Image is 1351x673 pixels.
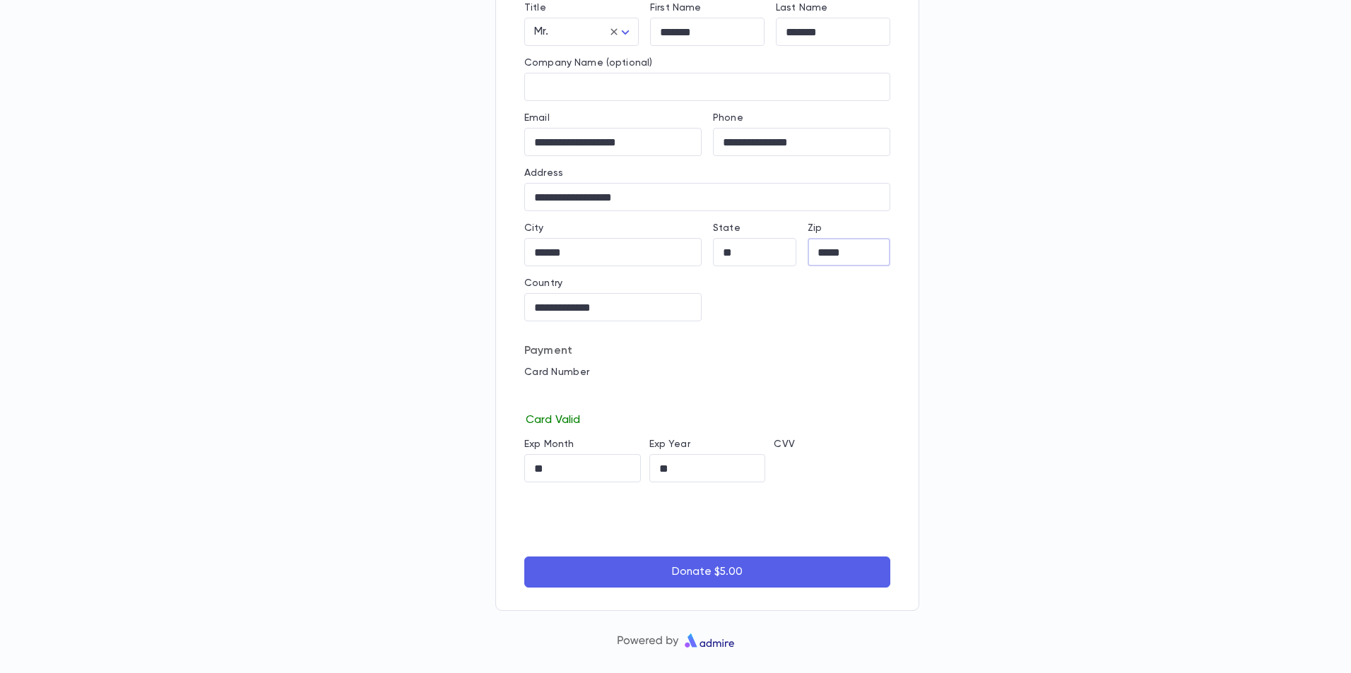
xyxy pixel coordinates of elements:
[776,2,827,13] label: Last Name
[524,410,890,427] p: Card Valid
[524,2,546,13] label: Title
[524,112,550,124] label: Email
[774,439,890,450] p: CVV
[524,556,890,588] button: Donate $5.00
[650,2,701,13] label: First Name
[524,344,890,358] p: Payment
[524,439,574,450] label: Exp Month
[524,222,544,234] label: City
[524,367,890,378] p: Card Number
[774,454,890,482] iframe: cvv
[524,18,639,46] div: Mr.
[524,382,890,410] iframe: card
[808,222,822,234] label: Zip
[524,167,563,179] label: Address
[649,439,690,450] label: Exp Year
[713,112,743,124] label: Phone
[524,57,652,69] label: Company Name (optional)
[534,26,548,37] span: Mr.
[524,278,562,289] label: Country
[713,222,741,234] label: State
